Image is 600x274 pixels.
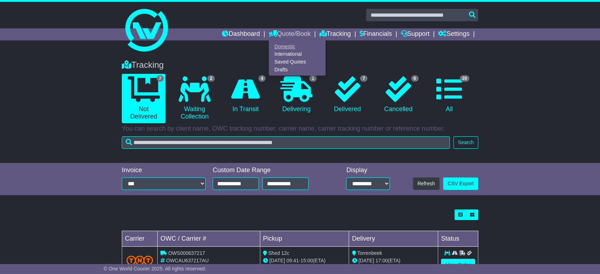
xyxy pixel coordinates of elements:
[269,58,325,66] a: Saved Quotes
[441,259,475,271] a: View Order
[413,177,440,190] button: Refresh
[269,40,326,76] div: Quote/Book
[287,258,299,263] span: 09:41
[213,166,327,174] div: Custom Date Range
[260,231,349,247] td: Pickup
[268,250,289,256] span: Shed 12c
[258,75,266,82] span: 4
[460,75,469,82] span: 20
[122,231,158,247] td: Carrier
[269,43,325,50] a: Domestic
[166,258,209,263] span: OWCAU637217AU
[346,166,390,174] div: Display
[320,28,351,40] a: Tracking
[168,250,205,256] span: OWS000637217
[438,231,478,247] td: Status
[126,256,153,265] img: TNT_Domestic.png
[104,266,206,272] span: © One World Courier 2025. All rights reserved.
[222,28,260,40] a: Dashboard
[122,125,478,133] p: You can search by client name, OWC tracking number, carrier name, carrier tracking number or refe...
[207,75,215,82] span: 2
[443,177,478,190] a: CSV Export
[360,75,367,82] span: 7
[358,258,374,263] span: [DATE]
[349,231,438,247] td: Delivery
[122,74,165,123] a: 7 Not Delivered
[269,50,325,58] a: International
[300,258,313,263] span: 15:00
[309,75,317,82] span: 1
[411,75,419,82] span: 6
[375,258,388,263] span: 17:00
[352,257,435,264] div: (ETA)
[401,28,430,40] a: Support
[357,250,382,256] span: Torrenbeek
[269,66,325,73] a: Drafts
[360,28,392,40] a: Financials
[157,75,164,82] span: 7
[453,136,478,149] button: Search
[326,74,369,116] a: 7 Delivered
[427,74,471,116] a: 20 All
[269,28,311,40] a: Quote/Book
[158,231,260,247] td: OWC / Carrier #
[173,74,216,123] a: 2 Waiting Collection
[274,74,318,116] a: 1 Delivering
[224,74,267,116] a: 4 In Transit
[438,28,469,40] a: Settings
[118,60,482,70] div: Tracking
[122,166,206,174] div: Invoice
[269,258,285,263] span: [DATE]
[263,257,346,264] div: - (ETA)
[376,74,420,116] a: 6 Cancelled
